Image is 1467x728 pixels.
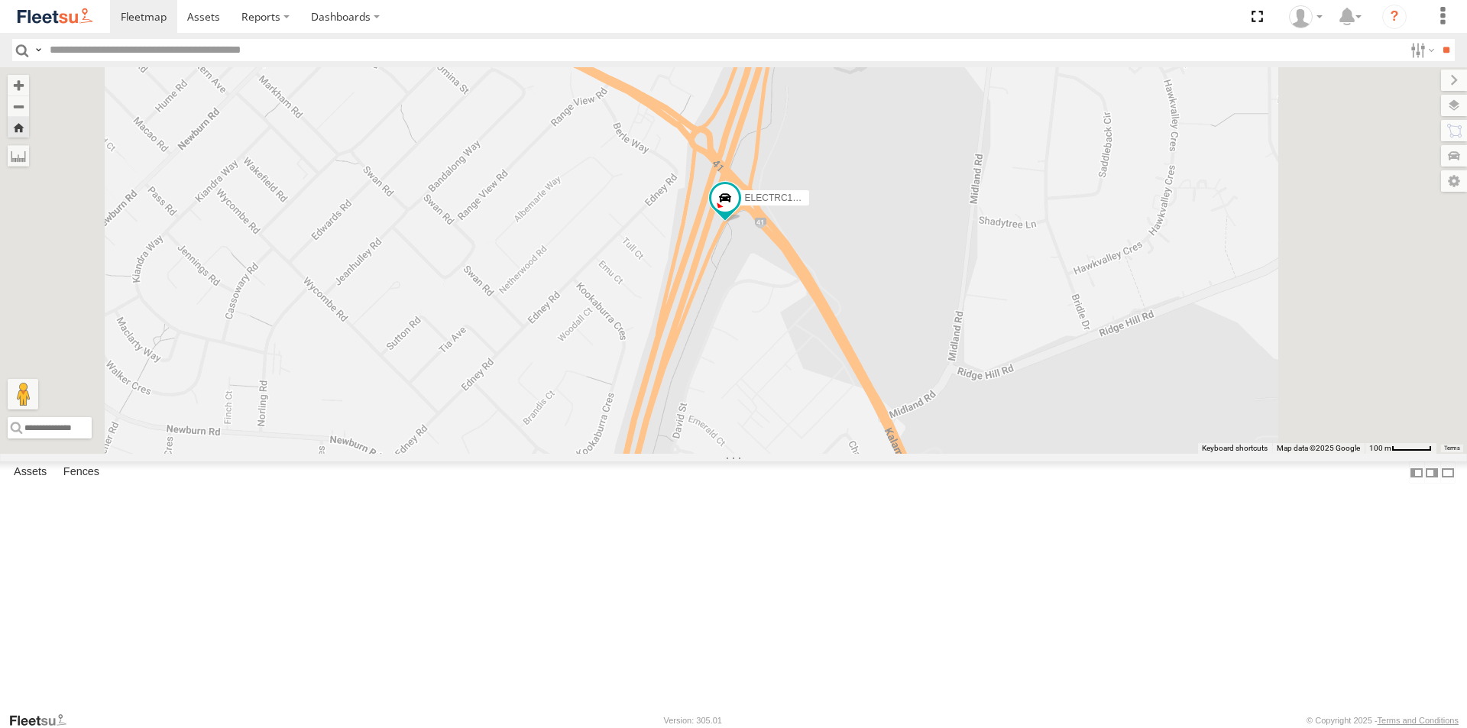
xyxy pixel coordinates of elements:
label: Fences [56,462,107,484]
button: Keyboard shortcuts [1202,443,1268,454]
label: Measure [8,145,29,167]
button: Map Scale: 100 m per 49 pixels [1365,443,1436,454]
div: © Copyright 2025 - [1307,716,1459,725]
button: Zoom in [8,75,29,95]
div: Version: 305.01 [664,716,722,725]
label: Dock Summary Table to the Left [1409,461,1424,484]
i: ? [1382,5,1407,29]
div: Wayne Betts [1284,5,1328,28]
a: Terms [1444,445,1460,451]
span: 100 m [1369,444,1391,452]
label: Search Query [32,39,44,61]
button: Zoom Home [8,117,29,138]
span: ELECTRC12 - [PERSON_NAME] [745,193,882,203]
img: fleetsu-logo-horizontal.svg [15,6,95,27]
button: Zoom out [8,95,29,117]
label: Assets [6,462,54,484]
button: Drag Pegman onto the map to open Street View [8,379,38,409]
a: Visit our Website [8,713,79,728]
label: Map Settings [1441,170,1467,192]
label: Search Filter Options [1404,39,1437,61]
a: Terms and Conditions [1378,716,1459,725]
label: Dock Summary Table to the Right [1424,461,1439,484]
span: Map data ©2025 Google [1277,444,1360,452]
label: Hide Summary Table [1440,461,1456,484]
